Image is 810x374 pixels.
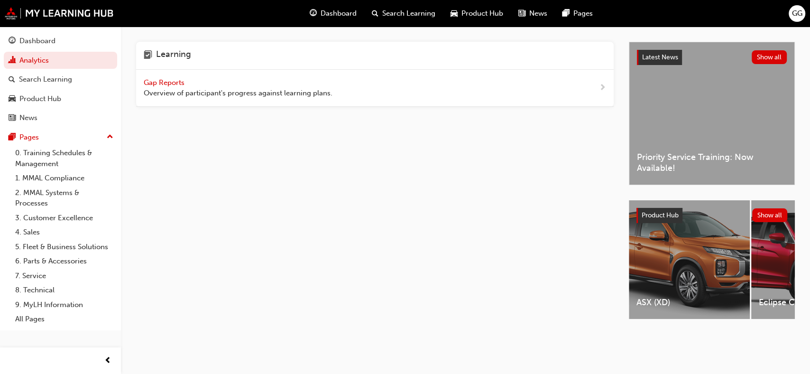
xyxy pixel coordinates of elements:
[792,8,802,19] span: GG
[4,32,117,50] a: Dashboard
[144,49,152,62] span: learning-icon
[555,4,600,23] a: pages-iconPages
[642,53,678,61] span: Latest News
[136,70,614,107] a: Gap Reports Overview of participant's progress against learning plans.next-icon
[144,88,332,99] span: Overview of participant's progress against learning plans.
[11,225,117,240] a: 4. Sales
[637,152,787,173] span: Priority Service Training: Now Available!
[4,129,117,146] button: Pages
[19,74,72,85] div: Search Learning
[11,171,117,186] a: 1. MMAL Compliance
[629,200,750,319] a: ASX (XD)
[11,186,117,211] a: 2. MMAL Systems & Processes
[19,36,55,47] div: Dashboard
[4,30,117,129] button: DashboardAnalyticsSearch LearningProduct HubNews
[518,8,525,19] span: news-icon
[9,56,16,65] span: chart-icon
[752,208,788,222] button: Show all
[144,78,186,87] span: Gap Reports
[637,50,787,65] a: Latest NewsShow all
[9,95,16,103] span: car-icon
[443,4,511,23] a: car-iconProduct Hub
[372,8,378,19] span: search-icon
[529,8,547,19] span: News
[4,90,117,108] a: Product Hub
[9,133,16,142] span: pages-icon
[5,7,114,19] img: mmal
[310,8,317,19] span: guage-icon
[4,52,117,69] a: Analytics
[511,4,555,23] a: news-iconNews
[629,42,795,185] a: Latest NewsShow allPriority Service Training: Now Available!
[302,4,364,23] a: guage-iconDashboard
[642,211,679,219] span: Product Hub
[321,8,357,19] span: Dashboard
[562,8,570,19] span: pages-icon
[19,93,61,104] div: Product Hub
[382,8,435,19] span: Search Learning
[104,355,111,367] span: prev-icon
[11,283,117,298] a: 8. Technical
[11,240,117,254] a: 5. Fleet & Business Solutions
[156,49,191,62] h4: Learning
[636,297,742,308] span: ASX (XD)
[4,109,117,127] a: News
[11,146,117,171] a: 0. Training Schedules & Management
[599,82,606,94] span: next-icon
[4,71,117,88] a: Search Learning
[11,298,117,312] a: 9. MyLH Information
[451,8,458,19] span: car-icon
[9,37,16,46] span: guage-icon
[11,269,117,283] a: 7. Service
[573,8,593,19] span: Pages
[9,114,16,122] span: news-icon
[11,254,117,269] a: 6. Parts & Accessories
[461,8,503,19] span: Product Hub
[364,4,443,23] a: search-iconSearch Learning
[752,50,787,64] button: Show all
[789,5,805,22] button: GG
[11,312,117,327] a: All Pages
[107,131,113,143] span: up-icon
[19,112,37,123] div: News
[19,132,39,143] div: Pages
[11,211,117,225] a: 3. Customer Excellence
[636,208,787,223] a: Product HubShow all
[9,75,15,84] span: search-icon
